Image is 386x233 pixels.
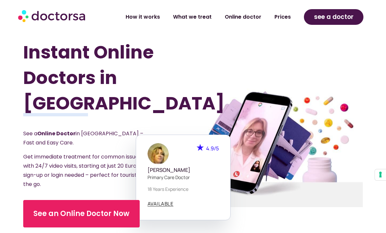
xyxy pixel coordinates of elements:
a: How it works [119,9,167,25]
span: 4.9/5 [206,145,219,152]
strong: Online Doctor [37,130,76,137]
span: see a doctor [314,12,354,22]
button: Your consent preferences for tracking technologies [375,169,386,180]
h5: [PERSON_NAME] [148,167,219,173]
a: Prices [268,9,297,25]
span: See an Online Doctor Now [33,208,130,219]
p: 18 years experience [148,186,219,192]
nav: Menu [105,9,297,25]
a: See an Online Doctor Now [23,200,140,227]
p: Primary care doctor [148,174,219,181]
a: Online doctor [218,9,268,25]
h1: Instant Online Doctors in [GEOGRAPHIC_DATA] [23,40,167,116]
a: What we treat [167,9,218,25]
span: See a in [GEOGRAPHIC_DATA] – Fast and Easy Care. [23,130,143,146]
a: see a doctor [304,9,364,25]
span: Get immediate treatment for common issues with 24/7 video visits, starting at just 20 Euro. No si... [23,153,147,188]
